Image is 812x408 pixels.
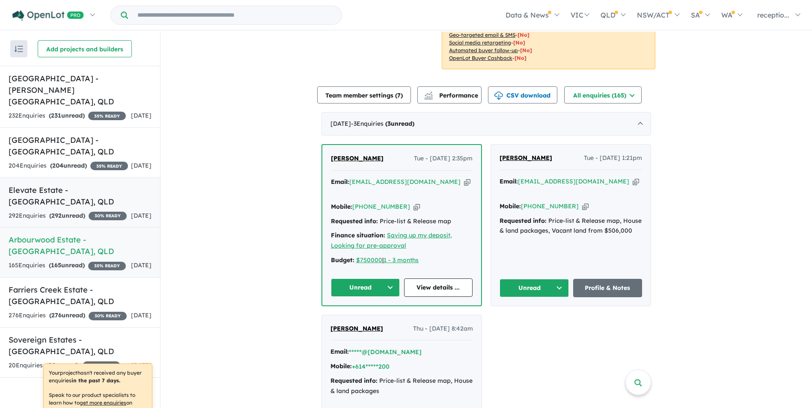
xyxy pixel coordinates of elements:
span: [DATE] [131,112,152,119]
span: [No] [513,39,525,46]
span: 35 % READY [88,112,126,120]
div: Price-list & Release map, House & land packages, Vacant land from $506,000 [500,216,642,237]
u: OpenLot Buyer Cashback [449,55,512,61]
u: Automated buyer follow-up [449,47,518,53]
strong: Email: [331,178,349,186]
span: [PERSON_NAME] [500,154,552,162]
strong: Requested info: [330,377,378,384]
img: line-chart.svg [425,92,432,96]
input: Try estate name, suburb, builder or developer [130,6,340,24]
strong: ( unread) [49,212,85,219]
img: Openlot PRO Logo White [12,10,84,21]
span: [DATE] [131,212,152,219]
p: Your project hasn't received any buyer enquiries [49,369,147,384]
a: 1 - 3 months [384,256,419,264]
img: sort.svg [15,46,23,52]
strong: Budget: [331,256,354,264]
strong: Mobile: [500,202,521,210]
span: 292 [51,212,62,219]
span: [PERSON_NAME] [331,154,384,162]
h5: [GEOGRAPHIC_DATA] - [GEOGRAPHIC_DATA] , QLD [9,134,152,157]
h5: Elevate Estate - [GEOGRAPHIC_DATA] , QLD [9,184,152,207]
span: [DATE] [131,261,152,269]
strong: ( unread) [46,361,79,369]
strong: ( unread) [385,120,414,127]
a: [PHONE_NUMBER] [521,202,579,210]
span: 30 % READY [89,212,127,220]
span: [No] [520,47,532,53]
div: 165 Enquir ies [9,260,126,271]
u: Geo-targeted email & SMS [449,32,515,38]
a: [EMAIL_ADDRESS][DOMAIN_NAME] [349,178,461,186]
div: 276 Enquir ies [9,310,127,321]
strong: ( unread) [50,162,87,169]
span: 7 [397,92,401,99]
span: - 3 Enquir ies [351,120,414,127]
button: Unread [500,279,569,297]
strong: Mobile: [330,362,352,370]
span: Performance [425,92,478,99]
span: [No] [515,55,526,61]
span: 3 [387,120,391,127]
span: [DATE] [131,361,152,369]
strong: ( unread) [49,261,85,269]
a: $750000 [356,256,382,264]
span: [No] [518,32,529,38]
strong: Email: [330,348,349,355]
button: Copy [413,202,420,211]
span: Thu - [DATE] 8:42am [413,324,473,334]
span: 165 [51,261,61,269]
strong: Finance situation: [331,231,385,239]
span: receptio... [757,11,789,19]
span: 35 % READY [88,262,126,270]
a: Saving up my deposit, Looking for pre-approval [331,231,452,249]
div: Price-list & Release map, House & land packages [330,376,473,396]
div: | [331,255,473,266]
span: 35 % READY [90,162,128,170]
button: Copy [464,177,470,186]
div: 292 Enquir ies [9,211,127,221]
span: [PERSON_NAME] [330,325,383,332]
div: [DATE] [321,112,651,136]
span: 276 [51,311,62,319]
a: Profile & Notes [573,279,642,297]
h5: Arbourwood Estate - [GEOGRAPHIC_DATA] , QLD [9,234,152,257]
img: bar-chart.svg [424,94,433,100]
div: 232 Enquir ies [9,111,126,121]
span: 15 % READY [83,361,120,370]
span: 204 [52,162,63,169]
span: Tue - [DATE] 1:21pm [584,153,642,163]
div: 204 Enquir ies [9,161,128,171]
button: Copy [582,202,589,211]
strong: ( unread) [49,112,85,119]
button: CSV download [488,86,557,103]
u: get more enquiries [80,399,126,406]
div: Price-list & Release map [331,216,473,227]
span: Tue - [DATE] 2:35pm [414,154,473,164]
u: Social media retargeting [449,39,511,46]
button: Team member settings (7) [317,86,411,103]
h5: Sovereign Estates - [GEOGRAPHIC_DATA] , QLD [9,334,152,357]
a: [PERSON_NAME] [330,324,383,334]
span: [DATE] [131,311,152,319]
h5: [GEOGRAPHIC_DATA] - [PERSON_NAME][GEOGRAPHIC_DATA] , QLD [9,73,152,107]
button: Add projects and builders [38,40,132,57]
span: 231 [51,112,61,119]
strong: ( unread) [49,311,85,319]
b: in the past 7 days. [71,377,120,384]
a: View details ... [404,278,473,297]
img: download icon [494,92,503,100]
div: 20 Enquir ies [9,361,120,371]
a: [PHONE_NUMBER] [352,203,410,210]
strong: Requested info: [500,217,547,225]
a: [EMAIL_ADDRESS][DOMAIN_NAME] [518,177,629,185]
a: [PERSON_NAME] [331,154,384,164]
strong: Email: [500,177,518,185]
span: 20 [48,361,56,369]
h5: Farriers Creek Estate - [GEOGRAPHIC_DATA] , QLD [9,284,152,307]
button: Unread [331,278,400,297]
strong: Mobile: [331,203,352,210]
